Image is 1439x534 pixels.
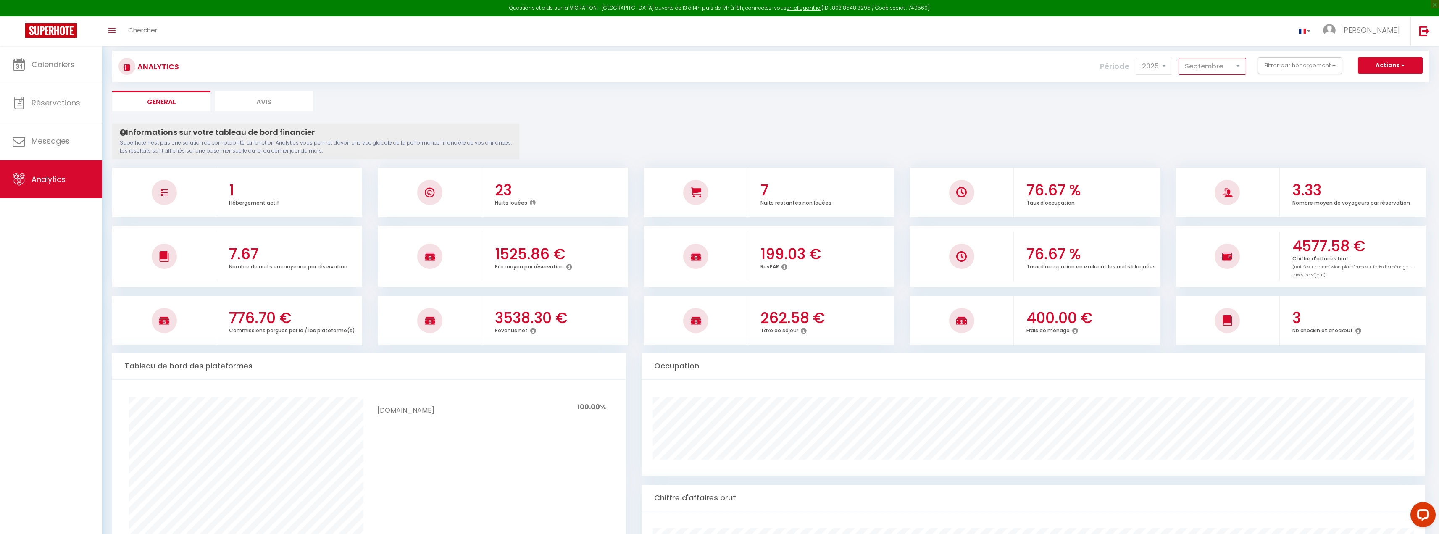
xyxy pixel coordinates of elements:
[1292,182,1424,199] h3: 3.33
[760,325,798,334] p: Taxe de séjour
[377,397,434,418] td: [DOMAIN_NAME]
[1292,264,1413,278] span: (nuitées + commission plateformes + frais de ménage + taxes de séjour)
[760,261,779,270] p: RevPAR
[956,251,967,262] img: NO IMAGE
[495,309,626,327] h3: 3538.30 €
[32,136,70,146] span: Messages
[128,26,157,34] span: Chercher
[760,182,892,199] h3: 7
[229,309,360,327] h3: 776.70 €
[112,91,210,111] li: General
[1258,57,1342,74] button: Filtrer par hébergement
[122,16,163,46] a: Chercher
[760,309,892,327] h3: 262.58 €
[215,91,313,111] li: Avis
[229,245,360,263] h3: 7.67
[229,325,355,334] p: Commissions perçues par la / les plateforme(s)
[32,97,80,108] span: Réservations
[112,353,626,379] div: Tableau de bord des plateformes
[120,128,512,137] h4: Informations sur votre tableau de bord financier
[1292,325,1353,334] p: Nb checkin et checkout
[229,182,360,199] h3: 1
[1419,26,1430,36] img: logout
[495,197,527,206] p: Nuits louées
[495,245,626,263] h3: 1525.86 €
[1026,261,1156,270] p: Taux d'occupation en excluant les nuits bloquées
[1292,309,1424,327] h3: 3
[1404,499,1439,534] iframe: LiveChat chat widget
[120,139,512,155] p: Superhote n'est pas une solution de comptabilité. La fonction Analytics vous permet d'avoir une v...
[495,325,528,334] p: Revenus net
[642,353,1425,379] div: Occupation
[760,245,892,263] h3: 199.03 €
[1026,309,1158,327] h3: 400.00 €
[25,23,77,38] img: Super Booking
[1323,24,1336,37] img: ...
[32,174,66,184] span: Analytics
[1026,325,1070,334] p: Frais de ménage
[1292,197,1410,206] p: Nombre moyen de voyageurs par réservation
[161,189,168,196] img: NO IMAGE
[229,197,279,206] p: Hébergement actif
[577,402,606,412] span: 100.00%
[495,182,626,199] h3: 23
[1292,237,1424,255] h3: 4577.58 €
[1100,57,1129,76] label: Période
[229,261,347,270] p: Nombre de nuits en moyenne par réservation
[1341,25,1400,35] span: [PERSON_NAME]
[760,197,831,206] p: Nuits restantes non louées
[32,59,75,70] span: Calendriers
[787,4,821,11] a: en cliquant ici
[1026,197,1075,206] p: Taux d'occupation
[1026,182,1158,199] h3: 76.67 %
[1222,251,1233,261] img: NO IMAGE
[495,261,564,270] p: Prix moyen par réservation
[642,485,1425,511] div: Chiffre d'affaires brut
[1317,16,1410,46] a: ... [PERSON_NAME]
[1358,57,1423,74] button: Actions
[1026,245,1158,263] h3: 76.67 %
[1292,253,1413,278] p: Chiffre d'affaires brut
[135,57,179,76] h3: Analytics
